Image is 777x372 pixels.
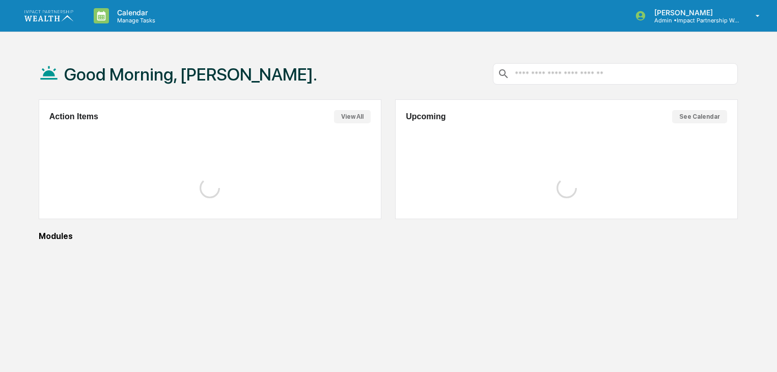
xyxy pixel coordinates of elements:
[49,112,98,121] h2: Action Items
[334,110,371,123] button: View All
[646,17,741,24] p: Admin • Impact Partnership Wealth
[646,8,741,17] p: [PERSON_NAME]
[109,8,160,17] p: Calendar
[39,231,738,241] div: Modules
[24,10,73,21] img: logo
[672,110,727,123] button: See Calendar
[64,64,317,85] h1: Good Morning, [PERSON_NAME].
[109,17,160,24] p: Manage Tasks
[406,112,446,121] h2: Upcoming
